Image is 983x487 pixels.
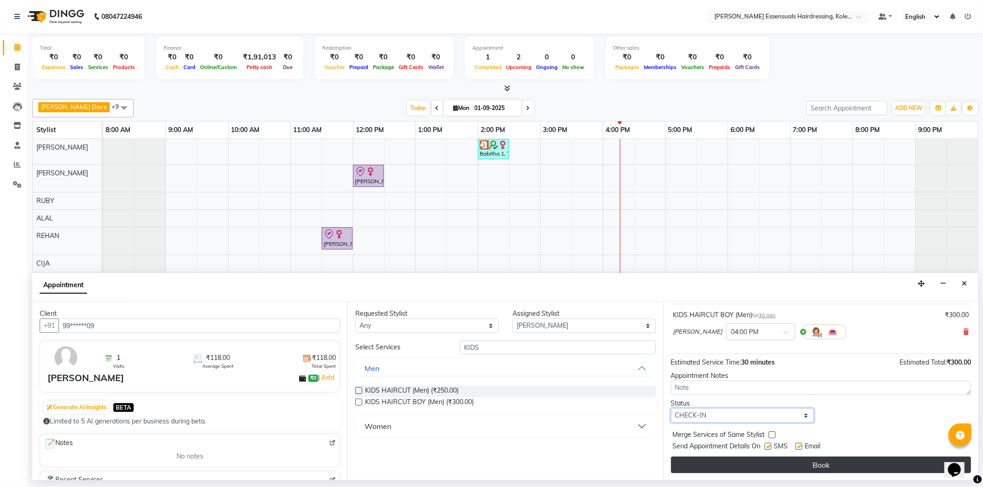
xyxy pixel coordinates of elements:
a: 8:00 AM [103,123,133,137]
button: Close [958,277,971,291]
span: Card [181,64,198,70]
span: Gift Cards [396,64,426,70]
span: Total Spent [312,363,336,370]
div: [PERSON_NAME] [47,371,124,385]
button: Women [359,418,652,435]
span: [PERSON_NAME] Dev [41,103,103,110]
span: No show [560,64,587,70]
input: 2025-09-01 [472,101,518,115]
span: ₹118.00 [206,353,230,363]
a: 8:00 PM [853,123,882,137]
a: 7:00 PM [791,123,820,137]
a: 11:00 AM [291,123,324,137]
div: ₹0 [347,52,371,63]
span: Petty cash [244,64,275,70]
div: 2 [504,52,534,63]
a: 4:00 PM [603,123,632,137]
span: Prepaid [347,64,371,70]
span: Appointment [40,277,87,294]
span: [PERSON_NAME] [36,143,88,151]
div: Men [365,363,379,374]
button: +91 [40,319,59,333]
span: Cash [164,64,181,70]
input: Search Appointment [806,101,887,115]
div: ₹0 [280,52,296,63]
a: x [103,103,107,110]
span: Expenses [40,64,68,70]
span: Memberships [642,64,679,70]
img: Interior.png [827,326,838,337]
span: 30 min [759,312,776,319]
div: [PERSON_NAME] ., TK01, 11:30 AM-12:00 PM, SENIOR STYLIST (Men) [323,229,352,248]
div: Status [671,399,814,408]
span: Completed [472,64,504,70]
button: Men [359,360,652,377]
span: Average Spent [202,363,234,370]
span: [PERSON_NAME] [673,327,723,336]
span: Prepaids [706,64,733,70]
div: ₹0 [322,52,347,63]
span: ₹118.00 [312,353,336,363]
div: ₹0 [164,52,181,63]
span: Packages [613,64,642,70]
span: No notes [177,452,203,461]
span: Sales [68,64,86,70]
div: Other sales [613,44,762,52]
div: ₹0 [733,52,762,63]
div: [PERSON_NAME] ., TK01, 12:00 PM-12:30 PM, Tint Re Growth [354,166,383,186]
a: 9:00 AM [166,123,195,137]
img: Hairdresser.png [811,326,822,337]
button: Generate AI Insights [44,401,109,414]
div: Requested Stylist [355,309,499,319]
span: Package [371,64,396,70]
a: 10:00 AM [229,123,262,137]
div: ₹0 [426,52,446,63]
span: Products [111,64,137,70]
div: KIDS HAIRCUT BOY (Men) [673,310,776,320]
span: ₹0 [308,375,318,382]
span: REHAN [36,232,59,240]
span: RUBY [36,197,54,205]
a: 3:00 PM [541,123,570,137]
span: CIJA [36,259,50,267]
span: KIDS HAIRCUT (Men) (₹250.00) [365,386,459,397]
div: ₹0 [111,52,137,63]
button: ADD NEW [893,102,924,115]
span: Send Appointment Details On [673,441,761,453]
span: ALAL [36,214,53,222]
a: Add [320,372,336,383]
span: Today [407,101,430,115]
div: Assigned Stylist [512,309,656,319]
span: ₹300.00 [947,358,971,366]
span: ADD NEW [895,104,922,111]
div: ₹0 [181,52,198,63]
div: ₹0 [613,52,642,63]
span: Due [281,64,295,70]
div: Finance [164,44,296,52]
span: | [318,372,336,383]
div: ₹0 [396,52,426,63]
div: Limited to 5 AI generations per business during beta. [43,417,336,426]
span: Online/Custom [198,64,239,70]
span: KIDS HAIRCUT BOY (Men) (₹300.00) [365,397,474,409]
span: Estimated Total: [900,358,947,366]
div: Babitha 1, TK02, 02:00 PM-02:30 PM, WOMENS [MEDICAL_DATA] BELOW SHOULDER (WOMEN) [479,140,508,158]
span: Wallet [426,64,446,70]
div: ₹0 [642,52,679,63]
span: Vouchers [679,64,706,70]
a: 5:00 PM [666,123,695,137]
div: ₹0 [68,52,86,63]
div: ₹0 [679,52,706,63]
a: 9:00 PM [916,123,945,137]
span: Mon [451,104,472,111]
a: 12:00 PM [353,123,386,137]
div: Appointment Notes [671,371,971,381]
span: Ongoing [534,64,560,70]
span: [PERSON_NAME] [36,169,88,177]
span: Notes [44,438,73,450]
div: ₹0 [86,52,111,63]
span: Gift Cards [733,64,762,70]
img: logo [24,4,87,29]
div: Client [40,309,340,319]
span: SMS [774,441,788,453]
